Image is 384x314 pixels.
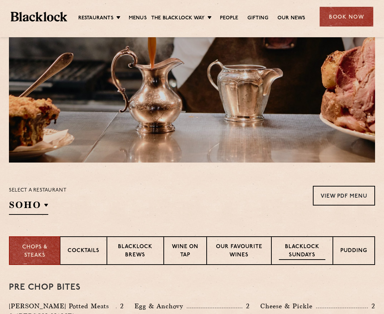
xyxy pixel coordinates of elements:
[277,15,305,23] a: Our News
[320,7,373,26] div: Book Now
[17,243,53,260] p: Chops & Steaks
[68,247,99,256] p: Cocktails
[151,15,205,23] a: The Blacklock Way
[220,15,238,23] a: People
[11,12,67,21] img: BL_Textured_Logo-footer-cropped.svg
[313,186,375,206] a: View PDF Menu
[9,283,375,292] h3: Pre Chop Bites
[242,301,250,311] p: 2
[9,186,67,195] p: Select a restaurant
[279,243,325,260] p: Blacklock Sundays
[129,15,147,23] a: Menus
[114,243,156,260] p: Blacklock Brews
[9,199,48,215] h2: SOHO
[368,301,375,311] p: 2
[340,247,367,256] p: Pudding
[260,301,316,311] p: Cheese & Pickle
[171,243,200,260] p: Wine on Tap
[247,15,268,23] a: Gifting
[78,15,113,23] a: Restaurants
[214,243,264,260] p: Our favourite wines
[134,301,187,311] p: Egg & Anchovy
[117,301,124,311] p: 2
